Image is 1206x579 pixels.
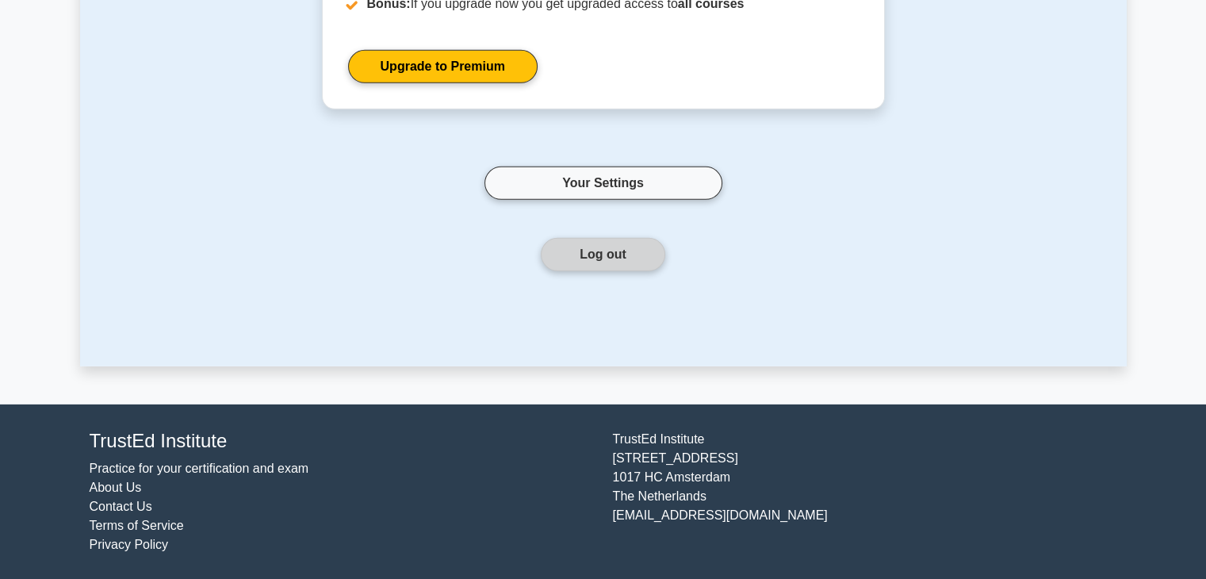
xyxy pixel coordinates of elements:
h4: TrustEd Institute [90,430,594,453]
a: Privacy Policy [90,538,169,551]
a: Practice for your certification and exam [90,462,309,475]
button: Log out [541,238,665,271]
div: TrustEd Institute [STREET_ADDRESS] 1017 HC Amsterdam The Netherlands [EMAIL_ADDRESS][DOMAIN_NAME] [603,430,1127,554]
a: Your Settings [484,167,722,200]
a: About Us [90,481,142,494]
a: Upgrade to Premium [348,50,538,83]
a: Terms of Service [90,519,184,532]
a: Contact Us [90,500,152,513]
